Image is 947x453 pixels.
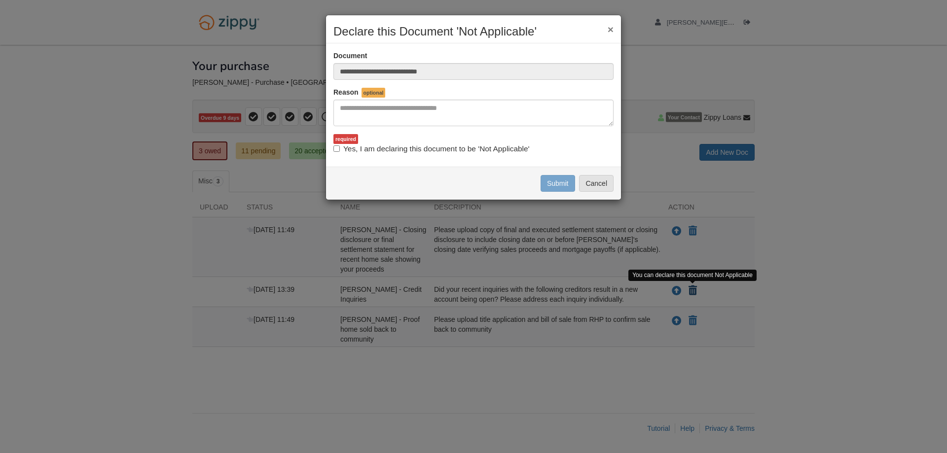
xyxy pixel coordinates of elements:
label: Yes, I am declaring this document to be 'Not Applicable' [333,143,529,154]
div: You can declare this document Not Applicable [628,270,757,281]
button: Cancel [579,175,614,192]
textarea: Reasons Why [333,100,614,126]
div: required [333,134,358,144]
input: Doc Name [333,63,614,80]
span: optional [362,88,386,98]
h2: Declare this Document 'Not Applicable' [333,25,614,38]
button: Submit [541,175,575,192]
label: Reason [333,87,359,97]
button: × [608,24,614,35]
label: Document [333,51,367,61]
